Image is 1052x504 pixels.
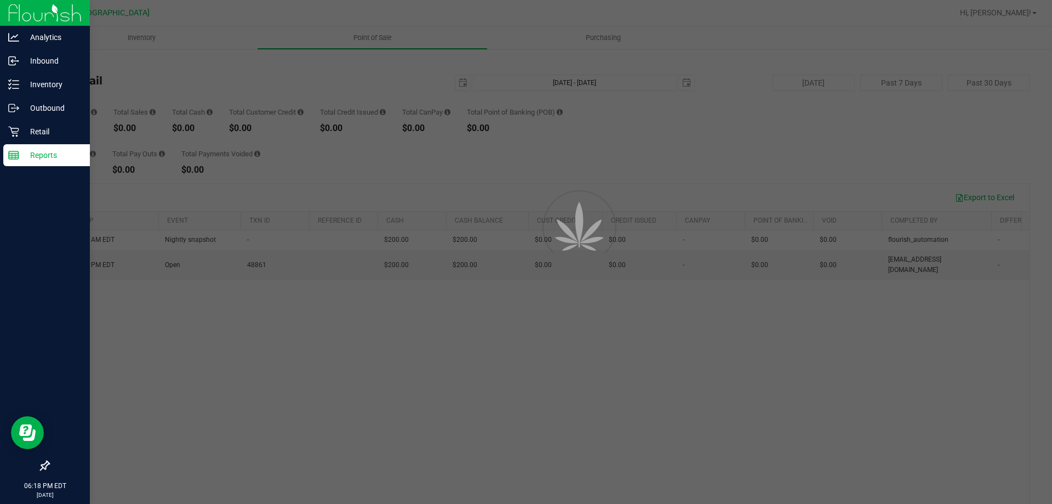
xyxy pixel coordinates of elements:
[19,54,85,67] p: Inbound
[19,31,85,44] p: Analytics
[8,150,19,161] inline-svg: Reports
[19,78,85,91] p: Inventory
[8,79,19,90] inline-svg: Inventory
[5,491,85,499] p: [DATE]
[19,125,85,138] p: Retail
[8,103,19,114] inline-svg: Outbound
[19,101,85,115] p: Outbound
[8,55,19,66] inline-svg: Inbound
[11,416,44,449] iframe: Resource center
[5,481,85,491] p: 06:18 PM EDT
[8,32,19,43] inline-svg: Analytics
[8,126,19,137] inline-svg: Retail
[19,149,85,162] p: Reports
